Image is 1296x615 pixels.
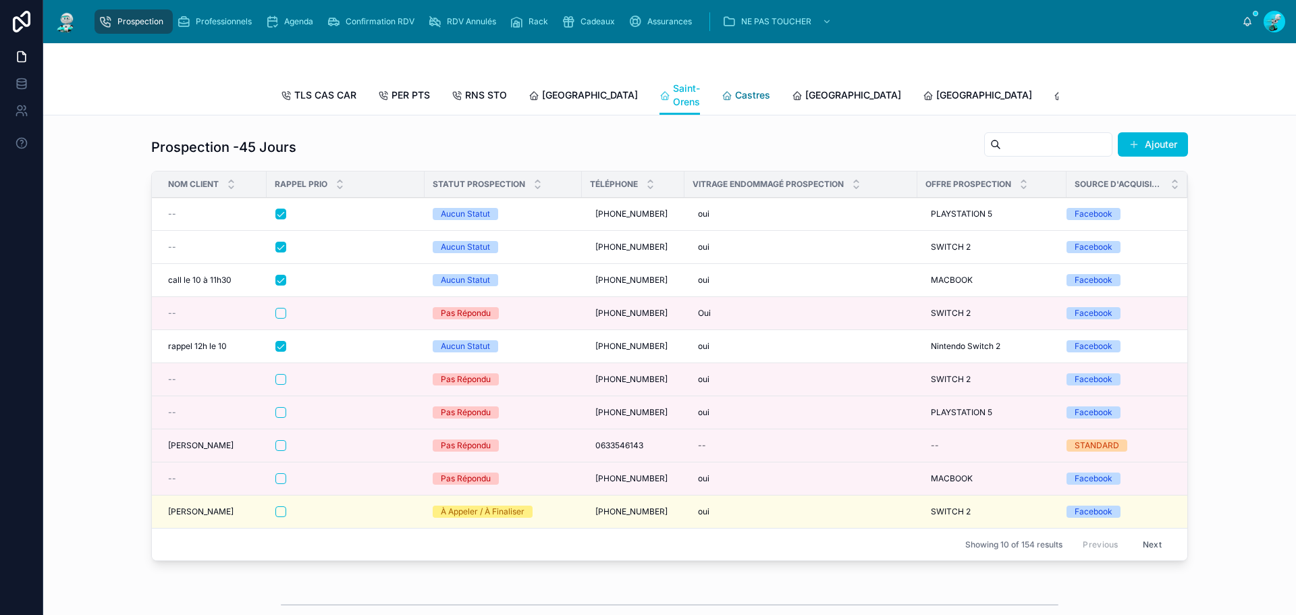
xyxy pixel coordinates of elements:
[925,203,1058,225] a: PLAYSTATION 5
[433,439,574,452] a: Pas Répondu
[590,269,676,291] a: [PHONE_NUMBER]
[1133,534,1171,555] button: Next
[1075,373,1112,385] div: Facebook
[168,242,259,252] a: --
[595,374,668,385] span: [PHONE_NUMBER]
[433,179,525,190] span: Statut Prospection
[595,308,668,319] span: [PHONE_NUMBER]
[693,179,844,190] span: Vitrage endommagé Prospection
[931,440,939,451] div: --
[168,473,176,484] span: --
[1118,132,1188,157] button: Ajouter
[1075,439,1119,452] div: STANDARD
[1075,241,1112,253] div: Facebook
[391,88,430,102] span: PER PTS
[931,374,971,385] span: SWITCH 2
[89,7,1242,36] div: scrollable content
[693,302,909,324] a: Oui
[931,242,971,252] span: SWITCH 2
[1075,274,1112,286] div: Facebook
[196,16,252,27] span: Professionnels
[923,83,1032,110] a: [GEOGRAPHIC_DATA]
[698,407,709,418] span: oui
[378,83,430,110] a: PER PTS
[441,406,491,419] div: Pas Répondu
[168,179,219,190] span: Nom Client
[590,236,676,258] a: [PHONE_NUMBER]
[433,373,574,385] a: Pas Répondu
[168,275,232,286] span: call le 10 à 11h30
[168,374,176,385] span: --
[698,275,709,286] span: oui
[693,269,909,291] a: oui
[1075,406,1112,419] div: Facebook
[168,275,259,286] a: call le 10 à 11h30
[595,473,668,484] span: [PHONE_NUMBER]
[1066,340,1171,352] a: Facebook
[595,407,668,418] span: [PHONE_NUMBER]
[1066,208,1171,220] a: Facebook
[1066,473,1171,485] a: Facebook
[441,340,490,352] div: Aucun Statut
[54,11,78,32] img: App logo
[452,83,507,110] a: RNS STO
[925,435,1058,456] a: --
[1066,406,1171,419] a: Facebook
[1075,307,1112,319] div: Facebook
[718,9,838,34] a: NE PAS TOUCHER
[168,407,176,418] span: --
[433,241,574,253] a: Aucun Statut
[433,340,574,352] a: Aucun Statut
[168,374,259,385] a: --
[925,302,1058,324] a: SWITCH 2
[447,16,496,27] span: RDV Annulés
[433,307,574,319] a: Pas Répondu
[925,179,1011,190] span: Offre Prospection
[693,236,909,258] a: oui
[931,506,971,517] span: SWITCH 2
[722,83,770,110] a: Castres
[151,138,296,157] h1: Prospection -45 Jours
[698,506,709,517] span: oui
[624,9,701,34] a: Assurances
[294,88,356,102] span: TLS CAS CAR
[441,241,490,253] div: Aucun Statut
[590,369,676,390] a: [PHONE_NUMBER]
[741,16,811,27] span: NE PAS TOUCHER
[931,209,992,219] span: PLAYSTATION 5
[506,9,558,34] a: Rack
[693,203,909,225] a: oui
[965,539,1062,550] span: Showing 10 of 154 results
[698,209,709,219] span: oui
[659,76,700,115] a: Saint-Orens
[693,468,909,489] a: oui
[698,374,709,385] span: oui
[698,473,709,484] span: oui
[117,16,163,27] span: Prospection
[925,468,1058,489] a: MACBOOK
[168,341,259,352] a: rappel 12h le 10
[693,501,909,523] a: oui
[1066,373,1171,385] a: Facebook
[590,435,676,456] a: 0633546143
[1066,506,1171,518] a: Facebook
[1066,307,1171,319] a: Facebook
[590,336,676,357] a: [PHONE_NUMBER]
[424,9,506,34] a: RDV Annulés
[275,179,327,190] span: Rappel Prio
[433,406,574,419] a: Pas Répondu
[925,269,1058,291] a: MACBOOK
[925,336,1058,357] a: Nintendo Switch 2
[1066,241,1171,253] a: Facebook
[590,302,676,324] a: [PHONE_NUMBER]
[441,307,491,319] div: Pas Répondu
[925,501,1058,523] a: SWITCH 2
[558,9,624,34] a: Cadeaux
[595,242,668,252] span: [PHONE_NUMBER]
[168,308,176,319] span: --
[590,468,676,489] a: [PHONE_NUMBER]
[168,440,234,451] span: [PERSON_NAME]
[281,83,356,110] a: TLS CAS CAR
[595,506,668,517] span: [PHONE_NUMBER]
